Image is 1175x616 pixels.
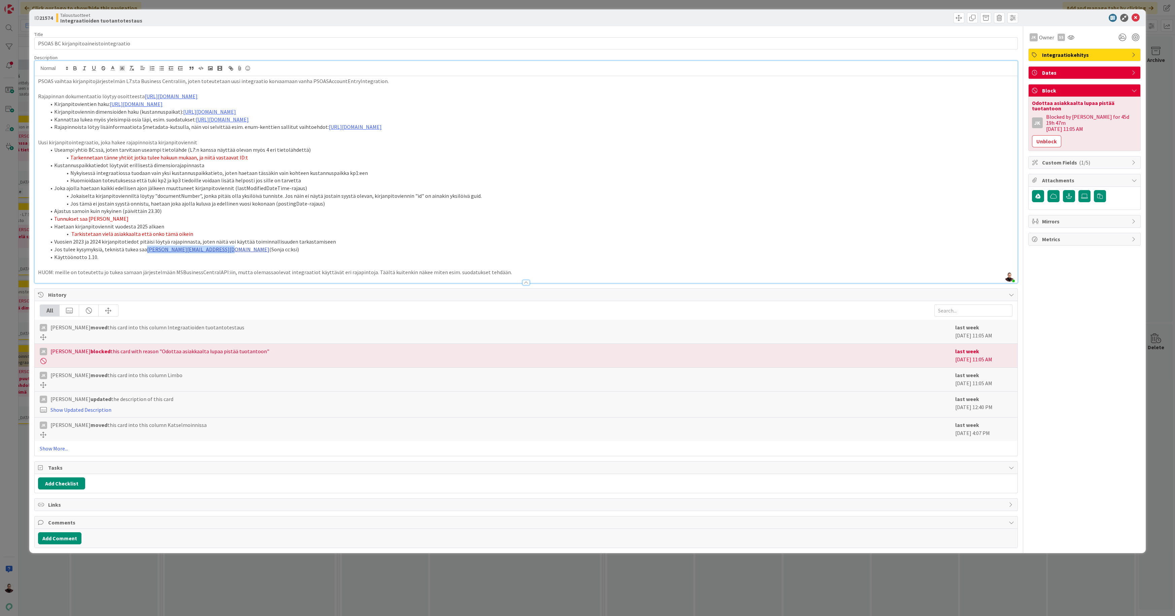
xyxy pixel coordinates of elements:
[46,123,1014,131] li: Rajapinnoista lötyy lisäinformaatiota $metadata-kutsulla, näin voi selvittää esim. enum-kenttien ...
[40,348,47,355] div: JK
[46,116,1014,123] li: Kannattaa lukea myös yleisimpiä osia läpi, esim. suodatukset:
[48,291,1005,299] span: History
[1042,235,1128,243] span: Metrics
[110,101,163,107] a: [URL][DOMAIN_NAME]
[38,268,1014,276] p: HUOM: meille on toteutettu jo tukea samaan järjestelmään MSBusinessCentralAPI:iin, mutta olemassa...
[34,31,43,37] label: Title
[1042,158,1128,167] span: Custom Fields
[48,464,1005,472] span: Tasks
[91,396,111,402] b: updated
[1005,272,1014,282] img: GyOPHTWdLeFzhezoR5WqbUuXKKP5xpSS.jpg
[91,422,107,428] b: moved
[46,108,1014,116] li: Kirjanpitoviennin dimensioiden haku (kustannuspaikat):
[196,116,249,123] a: [URL][DOMAIN_NAME]
[40,396,47,403] div: JK
[46,207,1014,215] li: Ajastus samoin kuin nykyinen (päivittäin 23.30)
[1032,135,1061,147] button: Unblock
[91,348,110,355] b: blocked
[60,12,142,18] span: Taloustuotteet
[46,161,1014,169] li: Kustannuspaikkatiedot löytyvät erillisestä dimensiorajapinnasta
[1042,217,1128,225] span: Mirrors
[955,395,1012,414] div: [DATE] 12:40 PM
[50,421,207,429] span: [PERSON_NAME] this card into this column Katselmoinnissa
[50,395,173,403] span: [PERSON_NAME] the description of this card
[40,372,47,379] div: JK
[40,305,60,316] div: All
[46,100,1014,108] li: Kirjanpitovientien haku:
[50,371,182,379] span: [PERSON_NAME] this card into this column Limbo
[46,177,1014,184] li: Huomioidaan toteutuksessa että tuki kp2 ja kp3 tiedoille voidaan lisätä helposti jos sille on tar...
[46,146,1014,154] li: Useampi yhtiö BC:ssä, joten tarvitaan useampi tietolähde (L7:n kanssa näyttää olevan myös 4 eri t...
[50,323,244,331] span: [PERSON_NAME] this card into this column Integraatioiden tuotantotestaus
[329,123,382,130] a: [URL][DOMAIN_NAME]
[46,253,1014,261] li: Käyttöönotto 1.10.
[955,372,979,378] b: last week
[955,371,1012,388] div: [DATE] 11:05 AM
[955,323,1012,340] div: [DATE] 11:05 AM
[71,230,193,237] span: Tarkistetaan vielä asiakkaalta että onko tämä oikein
[1030,33,1038,41] div: JK
[39,14,53,21] b: 21574
[955,324,979,331] b: last week
[50,347,269,355] span: [PERSON_NAME] this card with reason "Odottaa asiakkaalta lupaa pistää tuotantoon"
[38,139,1014,146] p: Uusi kirjanpitointegraatio, joka hakee rajapinnoista kirjanpitoviennit
[46,169,1014,177] li: Nykyisessä integraatiossa tuodaan vain yksi kustannuspaikkatieto, joten haetaan tässäkin vain koh...
[34,14,53,22] span: ID
[1032,100,1137,111] div: Odottaa asiakkaalta lupaa pistää tuotantoon
[38,93,1014,100] p: Rajapinnan dokumentaatio löytyy osoitteesta
[46,192,1014,200] li: Jokaiselta kirjanpitovienniltä löytyy "documentNumber", jonka pitäis olla yksilöivä tunniste. Jos...
[955,396,979,402] b: last week
[1042,69,1128,77] span: Dates
[34,37,1017,49] input: type card name here...
[1042,86,1128,95] span: Block
[40,422,47,429] div: JK
[46,223,1014,230] li: Haetaan kirjanpitoviennit vuodesta 2025 alkaen
[955,348,979,355] b: last week
[147,246,269,253] a: [PERSON_NAME][EMAIL_ADDRESS][DOMAIN_NAME]
[46,200,1014,208] li: Jos tämä ei jostain syystä onnistu, haetaan joka ajolla kuluva ja edellinen vuosi kokonaan (posti...
[1042,51,1128,59] span: Integraatiokehitys
[46,246,1014,253] li: Jos tulee kysymyksiä, teknistä tukea saa (Sonja cc:ksi)
[54,215,129,222] span: Tunnukset saa [PERSON_NAME]
[1058,34,1065,41] div: SS
[40,444,1012,452] a: Show More...
[955,422,979,428] b: last week
[48,501,1005,509] span: Links
[1046,114,1137,132] div: Blocked by [PERSON_NAME] for 45d 19h 47m [DATE] 11:05 AM
[60,18,142,23] b: Integraatioiden tuotantotestaus
[183,108,236,115] a: [URL][DOMAIN_NAME]
[145,93,198,100] a: [URL][DOMAIN_NAME]
[50,406,111,413] a: Show Updated Description
[34,55,58,61] span: Description
[70,154,248,161] span: Tarkennetaan tänne yhtiöt jotka tulee hakuun mukaan, ja niitä vastaavat ID:t
[48,518,1005,527] span: Comments
[1042,176,1128,184] span: Attachments
[46,238,1014,246] li: Vuosien 2023 ja 2024 kirjanpitotiedot pitäisi löytyä rajapinnasta, joten näitä voi käyttää toimin...
[91,324,107,331] b: moved
[1039,33,1054,41] span: Owner
[934,304,1012,317] input: Search...
[1032,117,1043,128] div: JK
[38,477,85,490] button: Add Checklist
[91,372,107,378] b: moved
[40,324,47,331] div: JK
[46,184,1014,192] li: Joka ajolla haetaan kaikki edellisen ajon jälkeen muuttuneet kirjanpitoviennit (lastModifiedDateT...
[38,532,81,544] button: Add Comment
[955,421,1012,438] div: [DATE] 4:07 PM
[955,347,1012,364] div: [DATE] 11:05 AM
[38,77,1014,85] p: PSOAS vaihtaa kirjanpitojärjestelmän L7:sta Business Centraliin, joten toteutetaan uusi integraat...
[1079,159,1090,166] span: ( 1/5 )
